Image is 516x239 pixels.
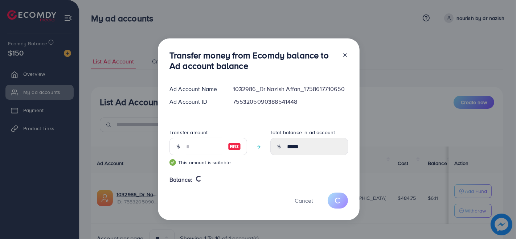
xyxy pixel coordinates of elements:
div: 1032986_Dr Nazish Affan_1758617710650 [227,85,354,93]
h3: Transfer money from Ecomdy balance to Ad account balance [169,50,336,71]
span: Cancel [295,197,313,205]
div: Ad Account ID [164,98,227,106]
div: 7553205090388541448 [227,98,354,106]
small: This amount is suitable [169,159,247,166]
div: Ad Account Name [164,85,227,93]
span: Balance: [169,176,192,184]
img: guide [169,159,176,166]
label: Total balance in ad account [270,129,335,136]
button: Cancel [286,193,322,208]
img: image [228,142,241,151]
label: Transfer amount [169,129,208,136]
